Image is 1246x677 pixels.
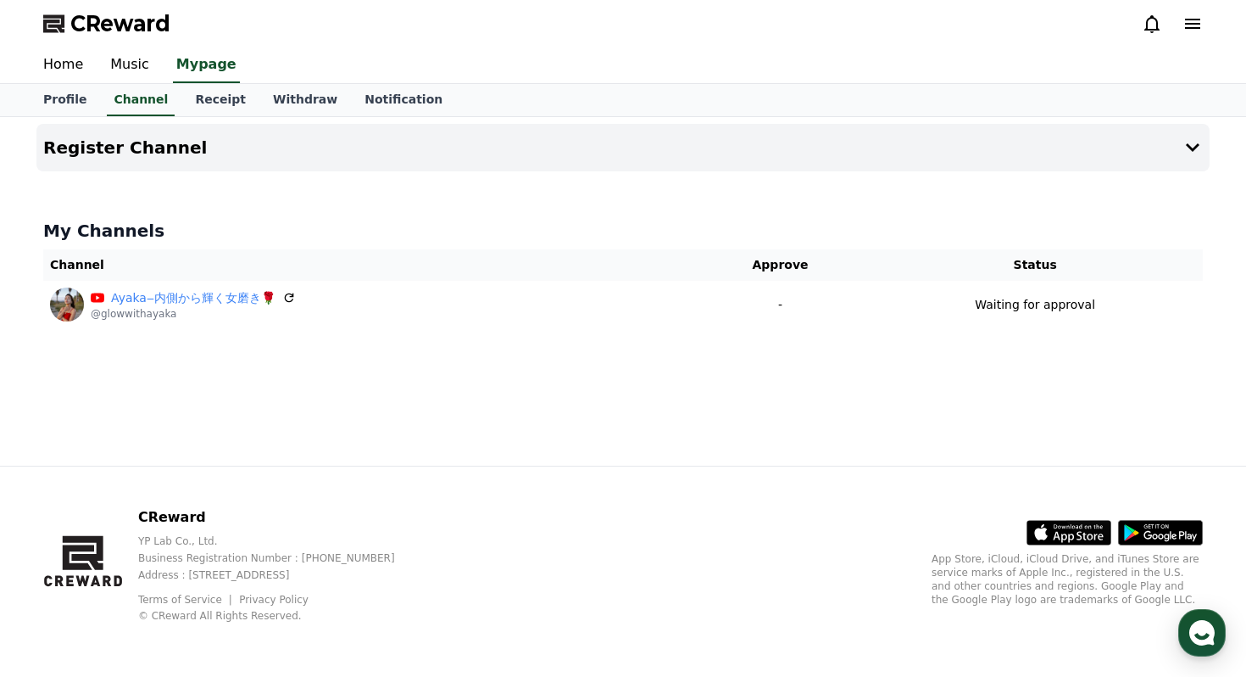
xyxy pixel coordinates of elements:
[43,138,207,157] h4: Register Channel
[932,552,1203,607] p: App Store, iCloud, iCloud Drive, and iTunes Store are service marks of Apple Inc., registered in ...
[259,84,351,116] a: Withdraw
[43,219,1203,243] h4: My Channels
[70,10,170,37] span: CReward
[138,534,422,548] p: YP Lab Co., Ltd.
[111,289,275,307] a: Ayaka‒内側から輝く女磨き🌹
[700,296,861,314] p: -
[138,594,235,606] a: Terms of Service
[97,48,163,83] a: Music
[975,296,1095,314] p: Waiting for approval
[50,288,84,322] img: Ayaka‒内側から輝く女磨き🌹
[30,48,97,83] a: Home
[138,507,422,528] p: CReward
[351,84,456,116] a: Notification
[91,307,296,321] p: @glowwithayaka
[239,594,309,606] a: Privacy Policy
[138,568,422,582] p: Address : [STREET_ADDRESS]
[181,84,259,116] a: Receipt
[36,124,1210,171] button: Register Channel
[867,249,1203,281] th: Status
[138,551,422,565] p: Business Registration Number : [PHONE_NUMBER]
[693,249,868,281] th: Approve
[107,84,175,116] a: Channel
[173,48,240,83] a: Mypage
[43,249,693,281] th: Channel
[30,84,100,116] a: Profile
[138,609,422,623] p: © CReward All Rights Reserved.
[43,10,170,37] a: CReward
